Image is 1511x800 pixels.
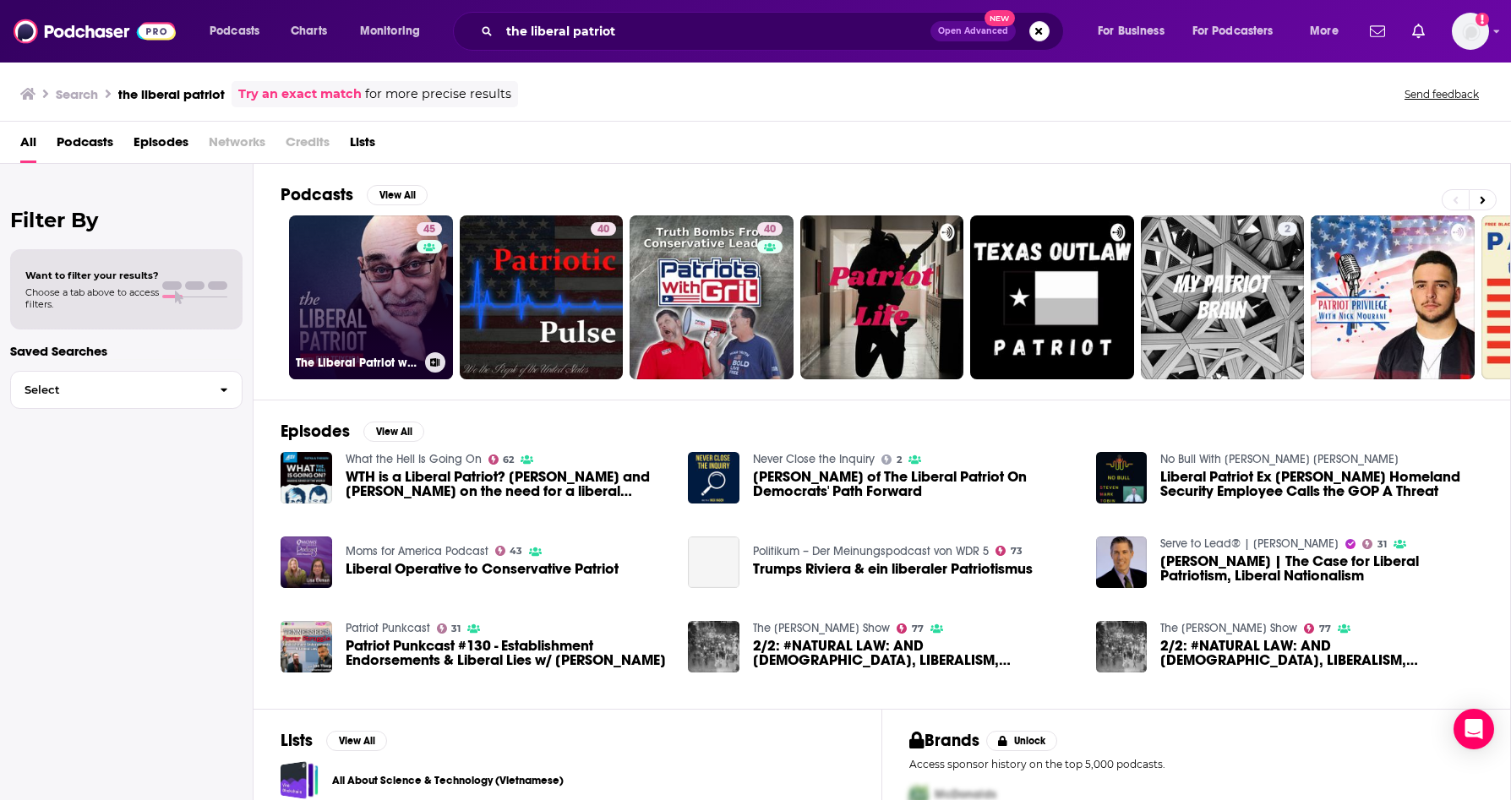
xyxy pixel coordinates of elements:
a: Episodes [134,128,188,163]
h2: Podcasts [281,184,353,205]
h2: Filter By [10,208,243,232]
span: New [985,10,1015,26]
a: Trumps Riviera & ein liberaler Patriotismus [688,536,739,588]
a: Patriot Punkcast [346,621,430,635]
h3: The Liberal Patriot with [PERSON_NAME] [296,356,418,370]
span: for more precise results [365,84,511,104]
span: Liberal Patriot Ex [PERSON_NAME] Homeland Security Employee Calls the GOP A Threat [1160,470,1483,498]
a: The John Batchelor Show [1160,621,1297,635]
span: Charts [291,19,327,43]
a: 2/2: #NATURAL LAW: AND GOD, LIBERALISM, PATRIOTISM. SAMUEL GREGG, CIVITAS INSTITUTE. [1160,639,1483,667]
a: 2 [1141,215,1305,379]
span: 2 [1285,221,1290,238]
h2: Episodes [281,421,350,442]
a: Trumps Riviera & ein liberaler Patriotismus [753,562,1033,576]
a: 31 [1362,539,1387,549]
img: Patriot Punkcast #130 - Establishment Endorsements & Liberal Lies w/ Jon Thorp [281,621,332,672]
img: User Profile [1452,13,1489,50]
a: Patriot Punkcast #130 - Establishment Endorsements & Liberal Lies w/ Jon Thorp [346,639,668,667]
a: Politikum – Der Meinungspodcast von WDR 5 [753,544,989,558]
a: All [20,128,36,163]
h2: Brands [909,730,979,751]
img: WTH is a Liberal Patriot? Brian Katulis and Ruy Teixeira on the need for a liberal nationalism, t... [281,452,332,503]
span: Select [11,384,206,395]
span: Podcasts [210,19,259,43]
a: All About Science & Technology (Vietnamese) [332,771,564,790]
a: Michael Baharaeen of The Liberal Patriot On Democrats' Path Forward [753,470,1076,498]
p: Saved Searches [10,343,243,359]
span: 40 [597,221,609,238]
span: 45 [423,221,435,238]
h3: the liberal patriot [118,86,225,102]
a: 2 [1278,222,1297,236]
div: Search podcasts, credits, & more... [469,12,1080,51]
a: PodcastsView All [281,184,428,205]
a: The John Batchelor Show [753,621,890,635]
a: Michael Baharaeen of The Liberal Patriot On Democrats' Path Forward [688,452,739,503]
a: Moms for America Podcast [346,544,488,558]
a: 43 [495,546,523,556]
a: EpisodesView All [281,421,424,442]
a: 77 [897,623,924,634]
a: John Halpin | The Case for Liberal Patriotism, Liberal Nationalism [1160,554,1483,583]
img: Liberal Operative to Conservative Patriot [281,536,332,588]
span: WTH is a Liberal Patriot? [PERSON_NAME] and [PERSON_NAME] on the need for a liberal nationalism, ... [346,470,668,498]
span: 62 [503,456,514,464]
a: 2/2: #NATURAL LAW: AND GOD, LIBERALISM, PATRIOTISM. SAMUEL GREGG, CIVITAS INSTITUTE. [753,639,1076,667]
a: No Bull With Steven Mark Tobin [1160,452,1399,466]
a: All About Science & Technology (Vietnamese) [281,761,319,799]
span: Open Advanced [938,27,1008,35]
a: Liberal Operative to Conservative Patriot [346,562,619,576]
img: John Halpin | The Case for Liberal Patriotism, Liberal Nationalism [1096,536,1148,588]
span: Patriot Punkcast #130 - Establishment Endorsements & Liberal Lies w/ [PERSON_NAME] [346,639,668,667]
input: Search podcasts, credits, & more... [499,18,930,45]
a: Liberal Patriot Ex Trump Homeland Security Employee Calls the GOP A Threat [1096,452,1148,503]
button: open menu [1086,18,1186,45]
span: 2 [897,456,902,464]
a: Show notifications dropdown [1405,17,1432,46]
span: 2/2: #NATURAL LAW: AND [DEMOGRAPHIC_DATA], LIBERALISM, PATRIOTISM. [PERSON_NAME], [PERSON_NAME]. [753,639,1076,667]
a: 45The Liberal Patriot with [PERSON_NAME] [289,215,453,379]
span: 40 [764,221,776,238]
span: Monitoring [360,19,420,43]
div: Open Intercom Messenger [1454,709,1494,749]
a: Show notifications dropdown [1363,17,1392,46]
span: Want to filter your results? [25,269,159,281]
h3: Search [56,86,98,102]
span: 77 [912,625,924,633]
a: 31 [437,623,461,634]
button: View All [367,185,428,205]
a: 45 [417,222,442,236]
button: Select [10,371,243,409]
button: Open AdvancedNew [930,21,1016,41]
span: [PERSON_NAME] of The Liberal Patriot On Democrats' Path Forward [753,470,1076,498]
span: Credits [286,128,330,163]
button: open menu [1298,18,1360,45]
span: For Business [1098,19,1165,43]
p: Access sponsor history on the top 5,000 podcasts. [909,758,1483,770]
button: Unlock [986,731,1058,751]
a: What the Hell Is Going On [346,452,482,466]
button: open menu [348,18,442,45]
button: View All [363,422,424,442]
span: 2/2: #NATURAL LAW: AND [DEMOGRAPHIC_DATA], LIBERALISM, PATRIOTISM. [PERSON_NAME], [PERSON_NAME]. [1160,639,1483,667]
h2: Lists [281,730,313,751]
a: Podcasts [57,128,113,163]
a: Never Close the Inquiry [753,452,875,466]
a: 2/2: #NATURAL LAW: AND GOD, LIBERALISM, PATRIOTISM. SAMUEL GREGG, CIVITAS INSTITUTE. [688,621,739,672]
span: 43 [510,547,522,555]
a: Charts [280,18,337,45]
a: ListsView All [281,730,387,751]
button: open menu [1181,18,1298,45]
img: Podchaser - Follow, Share and Rate Podcasts [14,15,176,47]
img: 2/2: #NATURAL LAW: AND GOD, LIBERALISM, PATRIOTISM. SAMUEL GREGG, CIVITAS INSTITUTE. [1096,621,1148,672]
